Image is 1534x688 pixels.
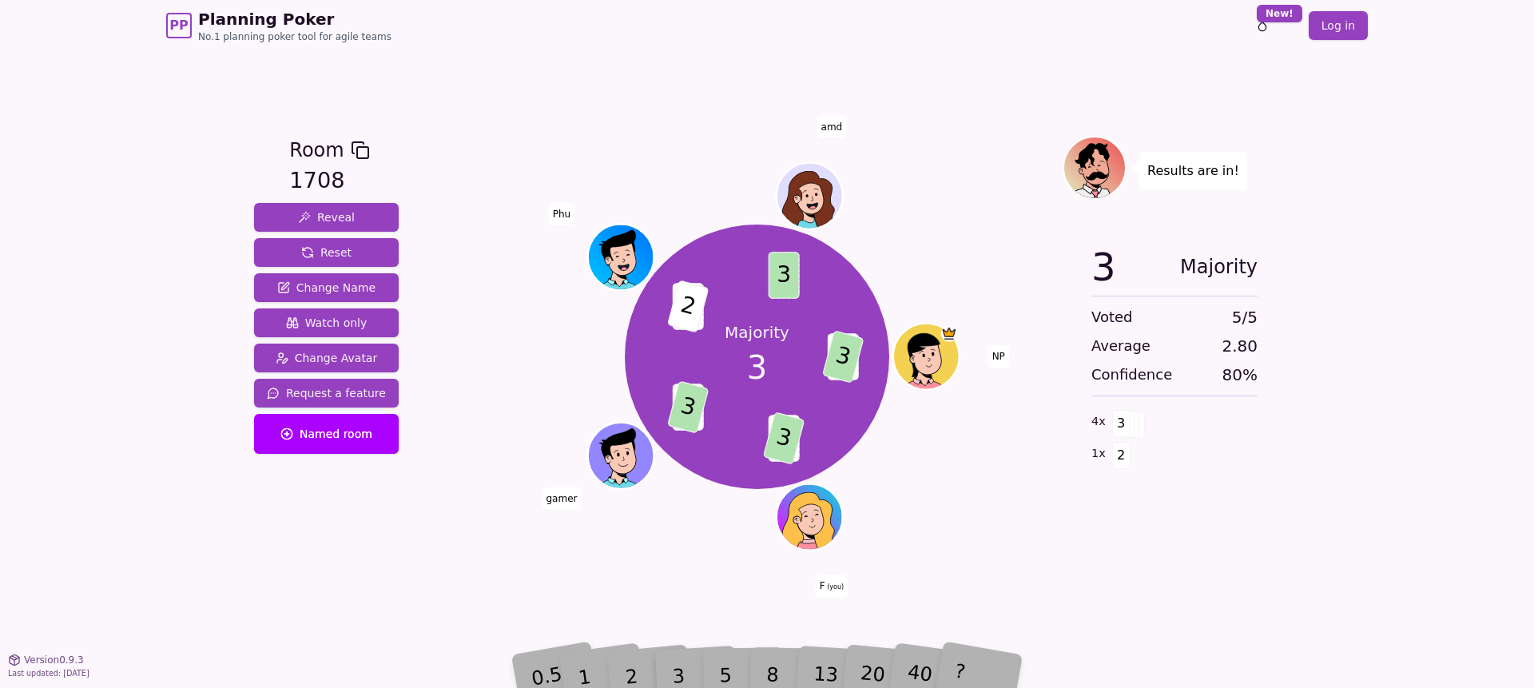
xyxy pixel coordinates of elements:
[1147,160,1239,182] p: Results are in!
[1091,413,1106,431] span: 4 x
[821,330,864,384] span: 3
[1222,335,1258,357] span: 2.80
[940,325,957,342] span: NP is the host
[768,252,799,299] span: 3
[1091,445,1106,463] span: 1 x
[1091,306,1133,328] span: Voted
[725,321,789,344] p: Majority
[198,30,391,43] span: No.1 planning poker tool for agile teams
[1091,248,1116,286] span: 3
[825,584,844,591] span: (you)
[254,238,399,267] button: Reset
[1232,306,1258,328] span: 5 / 5
[666,380,709,434] span: 3
[298,209,355,225] span: Reveal
[542,487,581,510] span: Click to change your name
[277,280,376,296] span: Change Name
[267,385,386,401] span: Request a feature
[276,350,378,366] span: Change Avatar
[1257,5,1302,22] div: New!
[254,379,399,408] button: Request a feature
[549,204,574,226] span: Click to change your name
[166,8,391,43] a: PPPlanning PokerNo.1 planning poker tool for agile teams
[289,165,369,197] div: 1708
[1248,11,1277,40] button: New!
[1309,11,1368,40] a: Log in
[24,654,84,666] span: Version 0.9.3
[817,116,847,138] span: Click to change your name
[1091,364,1172,386] span: Confidence
[8,669,89,678] span: Last updated: [DATE]
[169,16,188,35] span: PP
[254,344,399,372] button: Change Avatar
[747,344,767,392] span: 3
[254,203,399,232] button: Reveal
[286,315,368,331] span: Watch only
[1222,364,1258,386] span: 80 %
[1180,248,1258,286] span: Majority
[254,414,399,454] button: Named room
[1112,442,1131,469] span: 2
[762,412,805,465] span: 3
[8,654,84,666] button: Version0.9.3
[666,280,709,333] span: 2
[254,273,399,302] button: Change Name
[1091,335,1150,357] span: Average
[1112,410,1131,437] span: 3
[280,426,372,442] span: Named room
[198,8,391,30] span: Planning Poker
[289,136,344,165] span: Room
[778,486,841,548] button: Click to change your avatar
[988,345,1009,368] span: Click to change your name
[301,245,352,260] span: Reset
[816,575,848,598] span: Click to change your name
[254,308,399,337] button: Watch only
